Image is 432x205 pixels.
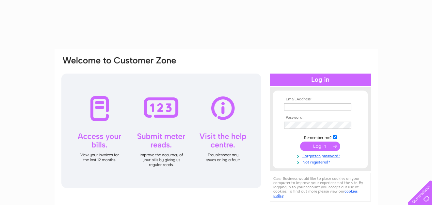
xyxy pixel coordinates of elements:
[273,189,358,198] a: cookies policy
[300,142,340,151] input: Submit
[270,173,371,201] div: Clear Business would like to place cookies on your computer to improve your experience of the sit...
[282,97,358,102] th: Email Address:
[282,115,358,120] th: Password:
[284,159,358,165] a: Not registered?
[284,152,358,159] a: Forgotten password?
[282,134,358,140] td: Remember me?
